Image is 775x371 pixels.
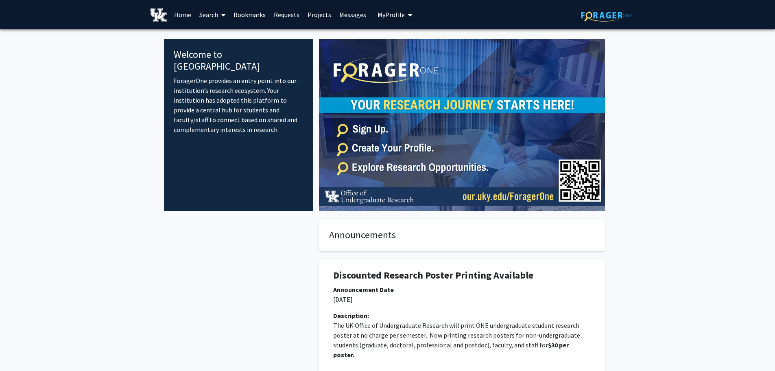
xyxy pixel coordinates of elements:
img: ForagerOne Logo [581,9,632,22]
h4: Welcome to [GEOGRAPHIC_DATA] [174,49,303,72]
a: Bookmarks [229,0,270,29]
div: Announcement Date [333,285,591,294]
h1: Discounted Research Poster Printing Available [333,270,591,281]
img: Cover Image [319,39,605,211]
a: Home [170,0,195,29]
h4: Announcements [329,229,595,241]
img: University of Kentucky Logo [150,8,167,22]
a: Requests [270,0,303,29]
span: The UK Office of Undergraduate Research will print ONE undergraduate student research poster at n... [333,321,581,349]
div: Description: [333,311,591,321]
p: [DATE] [333,294,591,304]
a: Projects [303,0,335,29]
a: Search [195,0,229,29]
p: ForagerOne provides an entry point into our institution’s research ecosystem. Your institution ha... [174,76,303,134]
a: Messages [335,0,370,29]
strong: $30 per poster. [333,341,570,359]
iframe: Chat [6,334,35,365]
span: My Profile [378,11,405,19]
